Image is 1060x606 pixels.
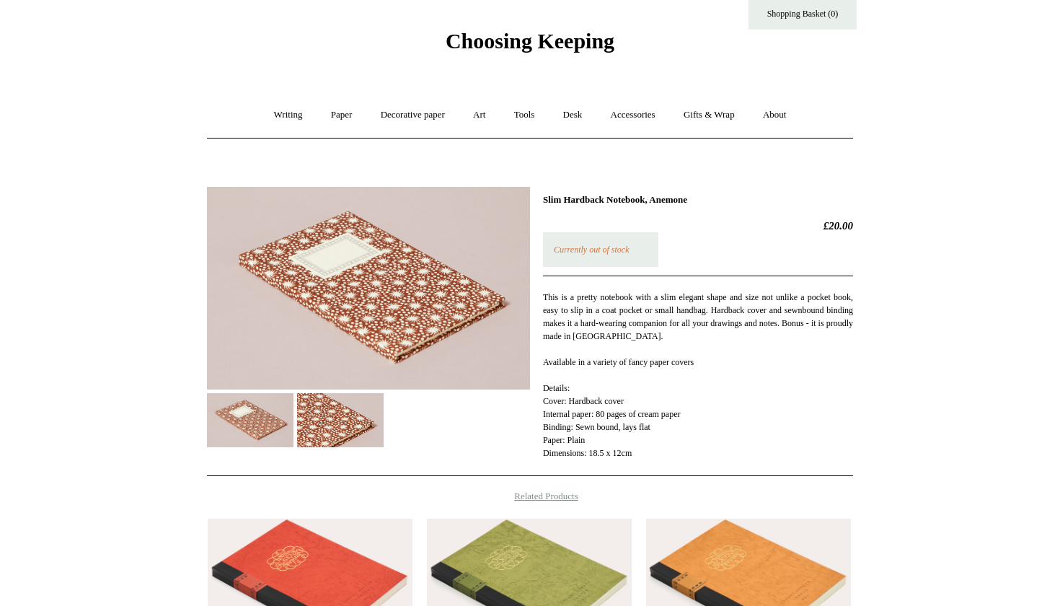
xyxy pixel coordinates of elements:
[543,422,650,432] span: Binding: Sewn bound, lays flat
[543,448,632,458] span: Dimensions: 18.5 x 12cm
[169,491,891,502] h4: Related Products
[550,96,596,134] a: Desk
[543,194,853,206] h1: Slim Hardback Notebook, Anemone
[207,187,530,390] img: Slim Hardback Notebook, Anemone
[598,96,668,134] a: Accessories
[207,393,293,447] img: Slim Hardback Notebook, Anemone
[297,393,384,447] img: Slim Hardback Notebook, Anemone
[543,292,853,341] span: This is a pretty notebook with a slim elegant shape and size not unlike a pocket book, easy to sl...
[460,96,498,134] a: Art
[501,96,548,134] a: Tools
[543,219,853,232] h2: £20.00
[446,40,614,50] a: Choosing Keeping
[368,96,458,134] a: Decorative paper
[261,96,316,134] a: Writing
[543,357,694,367] span: Available in a variety of fancy paper covers
[554,245,630,255] em: Currently out of stock
[750,96,800,134] a: About
[446,29,614,53] span: Choosing Keeping
[543,409,681,419] span: Internal paper: 80 pages of cream paper
[671,96,748,134] a: Gifts & Wrap
[543,383,570,393] span: Details:
[318,96,366,134] a: Paper
[543,435,585,445] span: Paper: Plain
[543,396,624,406] span: Cover: Hardback cover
